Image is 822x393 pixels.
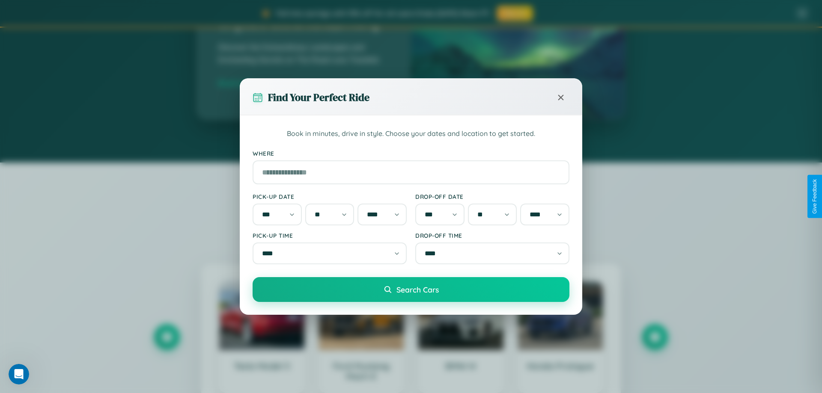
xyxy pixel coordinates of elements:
[253,277,569,302] button: Search Cars
[268,90,369,104] h3: Find Your Perfect Ride
[415,193,569,200] label: Drop-off Date
[415,232,569,239] label: Drop-off Time
[253,150,569,157] label: Where
[253,193,407,200] label: Pick-up Date
[253,128,569,139] p: Book in minutes, drive in style. Choose your dates and location to get started.
[253,232,407,239] label: Pick-up Time
[396,285,439,294] span: Search Cars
